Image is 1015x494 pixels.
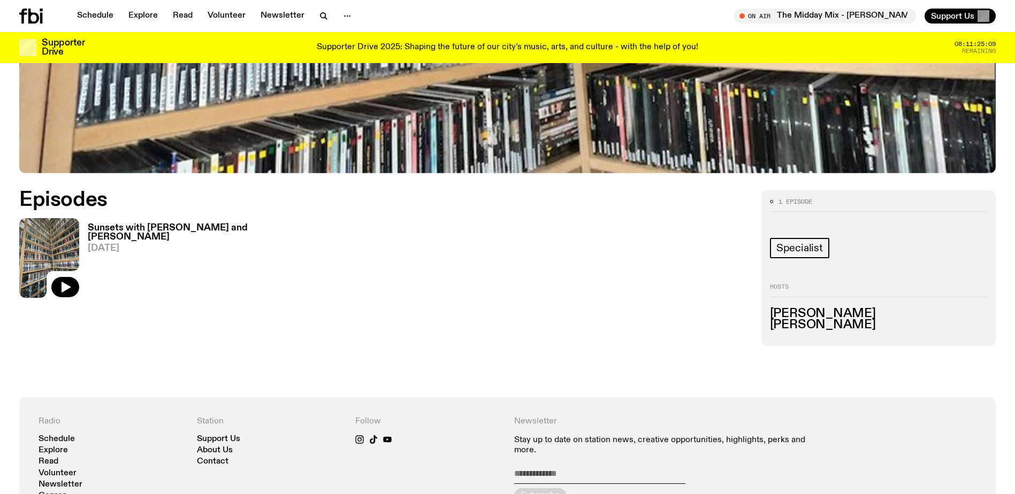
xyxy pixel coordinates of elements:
a: Read [166,9,199,24]
h4: Newsletter [514,416,818,427]
a: Explore [39,446,68,454]
a: Volunteer [39,469,77,477]
img: A corner shot of the fbi music library [19,218,79,298]
a: About Us [197,446,233,454]
p: Supporter Drive 2025: Shaping the future of our city’s music, arts, and culture - with the help o... [317,43,698,52]
span: Remaining [962,48,996,54]
h3: [PERSON_NAME] [770,308,987,320]
a: Schedule [39,435,75,443]
a: Specialist [770,238,829,258]
p: Stay up to date on station news, creative opportunities, highlights, perks and more. [514,435,818,456]
a: Volunteer [201,9,252,24]
h4: Follow [355,416,501,427]
h3: [PERSON_NAME] [770,319,987,331]
h4: Station [197,416,342,427]
span: Specialist [776,242,823,254]
a: Contact [197,458,228,466]
h3: Sunsets with [PERSON_NAME] and [PERSON_NAME] [88,223,254,242]
button: Support Us [925,9,996,24]
h4: Radio [39,416,184,427]
a: Read [39,458,58,466]
span: 1 episode [779,199,812,205]
button: On AirThe Midday Mix - [PERSON_NAME] [734,9,916,24]
h2: Hosts [770,284,987,297]
h3: Supporter Drive [42,38,85,57]
span: [DATE] [88,244,254,253]
a: Support Us [197,435,240,443]
a: Explore [122,9,164,24]
a: Newsletter [254,9,311,24]
h2: Episodes [19,190,666,210]
a: Newsletter [39,481,82,489]
span: 08:11:25:09 [955,41,996,47]
a: Sunsets with [PERSON_NAME] and [PERSON_NAME][DATE] [79,223,254,298]
span: Support Us [931,11,974,21]
a: Schedule [71,9,120,24]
